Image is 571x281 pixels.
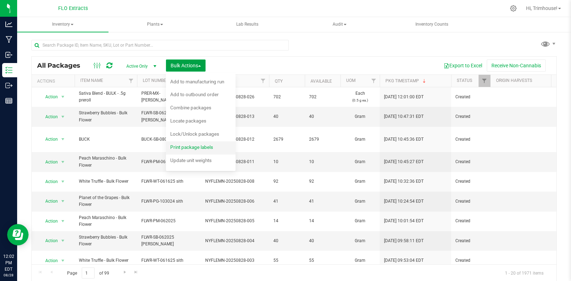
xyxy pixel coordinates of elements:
span: select [59,196,67,206]
a: Item Name [80,78,103,83]
a: Filter [550,75,562,87]
span: Lock/Unlock packages [170,131,219,137]
span: 92 [309,178,336,185]
span: [DATE] 10:45:27 EDT [384,158,424,165]
span: [DATE] 10:47:31 EDT [384,113,424,120]
span: Lab Results [227,21,268,27]
span: Action [39,157,58,167]
span: 40 [273,113,300,120]
a: Go to the last page [131,267,141,277]
span: Created [455,198,486,205]
span: FLWR-SB-062025 [PERSON_NAME] [141,110,186,123]
span: 14 [309,218,336,224]
span: 10 [309,158,336,165]
iframe: Resource center [7,224,29,245]
inline-svg: Reports [5,97,12,104]
span: select [59,177,67,187]
span: [DATE] 10:24:54 EDT [384,198,424,205]
span: select [59,216,67,226]
a: Filter [257,75,269,87]
span: select [59,236,67,246]
span: Created [455,257,486,264]
a: Lab Results [202,17,293,32]
span: [DATE] 09:58:11 EDT [384,238,424,244]
span: Action [39,92,58,102]
a: Lot Number [143,78,168,83]
span: Gram [345,113,375,120]
span: Created [455,136,486,143]
p: 12:02 PM EDT [3,253,14,272]
span: select [59,134,67,144]
span: Each [345,90,375,104]
a: UOM [346,78,355,83]
span: Add to outbound order [170,92,219,97]
span: 2679 [273,136,300,143]
span: Hi, Trimhouse! [526,5,557,11]
inline-svg: Outbound [5,82,12,89]
span: 55 [273,257,300,264]
span: Inventory [17,17,108,32]
span: Created [455,158,486,165]
span: Peach Maraschino - Bulk Flower [79,155,133,168]
span: FLWR-PG-103024 sith [141,198,186,205]
span: Combine packages [170,105,211,110]
input: 1 [82,267,95,279]
span: White Truffle - Bulk Flower [79,178,133,185]
a: Available [310,79,332,84]
a: Filter [479,75,490,87]
span: FLWR-WT-061625 sith [141,178,186,185]
span: 2679 [309,136,336,143]
div: NYFLEMN-20250828-006 [190,198,270,205]
span: Action [39,256,58,266]
span: [DATE] 12:01:00 EDT [384,94,424,100]
div: Actions [37,79,72,84]
input: Search Package ID, Item Name, SKU, Lot or Part Number... [31,40,289,51]
span: FLWR-WT-061625 sith [141,257,186,264]
span: 41 [273,198,300,205]
a: Inventory Counts [386,17,477,32]
span: Created [455,94,486,100]
span: 55 [309,257,336,264]
span: Action [39,236,58,246]
span: 92 [273,178,300,185]
span: FLO Extracts [58,5,88,11]
span: Strawberry Bubbles - Bulk Flower [79,234,133,248]
span: 14 [273,218,300,224]
span: Created [455,113,486,120]
span: Bulk Actions [171,63,201,68]
span: Plants [110,17,200,32]
span: Locate packages [170,118,206,124]
span: [DATE] 09:53:04 EDT [384,257,424,264]
span: Gram [345,158,375,165]
span: BUCK-SB-080125 [141,136,186,143]
span: FLWR-PM-062025 [141,218,186,224]
p: 08/28 [3,272,14,278]
a: Go to the next page [120,267,130,277]
a: Qty [275,79,283,84]
div: Manage settings [509,5,518,12]
span: Gram [345,198,375,205]
a: Origin Harvests [496,78,532,83]
span: [DATE] 10:45:36 EDT [384,136,424,143]
span: 40 [273,238,300,244]
span: Gram [345,178,375,185]
span: PRER-MX-[PERSON_NAME] [141,90,186,104]
span: Sativa Blend - BULK - .5g preroll [79,90,133,104]
span: Gram [345,218,375,224]
button: Bulk Actions [166,59,206,72]
p: (0.5 g ea.) [345,97,375,104]
span: Audit [294,17,385,32]
span: 702 [309,94,336,100]
span: select [59,256,67,266]
span: White Truffle - Bulk Flower [79,257,133,264]
span: [DATE] 10:32:36 EDT [384,178,424,185]
span: select [59,157,67,167]
span: Created [455,178,486,185]
span: Page of 99 [61,267,115,279]
span: Peach Maraschino - Bulk Flower [79,214,133,228]
button: Export to Excel [439,59,487,72]
span: Print package labels [170,144,213,150]
a: Filter [368,75,380,87]
span: Gram [345,238,375,244]
span: All Packages [37,62,87,69]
